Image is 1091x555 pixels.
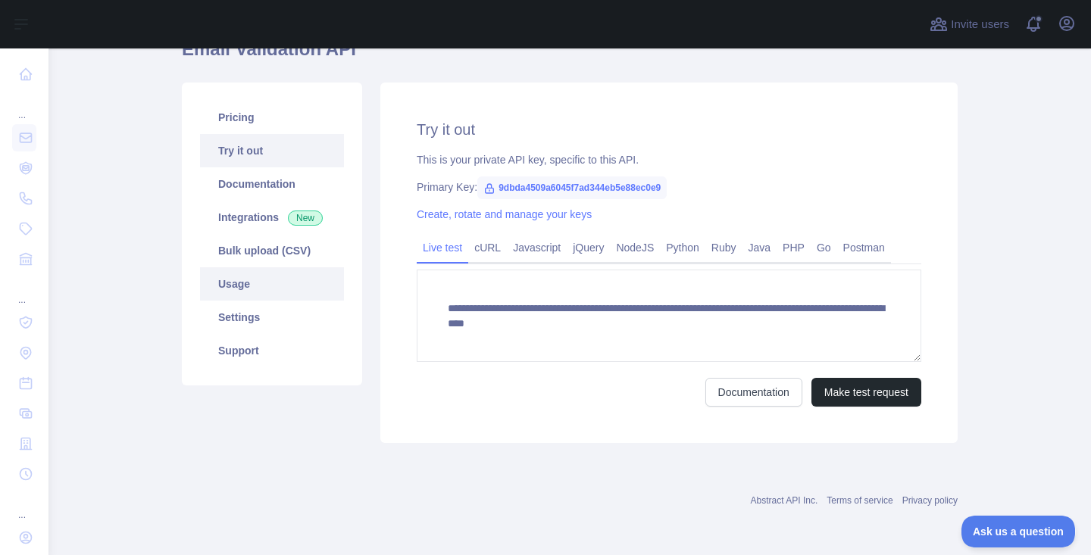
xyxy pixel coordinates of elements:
[417,152,921,167] div: This is your private API key, specific to this API.
[567,235,610,260] a: jQuery
[811,235,837,260] a: Go
[12,91,36,121] div: ...
[837,235,891,260] a: Postman
[610,235,660,260] a: NodeJS
[951,16,1009,33] span: Invite users
[777,235,811,260] a: PHP
[811,378,921,407] button: Make test request
[182,37,958,73] h1: Email Validation API
[507,235,567,260] a: Javascript
[705,235,742,260] a: Ruby
[12,491,36,521] div: ...
[200,267,344,301] a: Usage
[468,235,507,260] a: cURL
[200,334,344,367] a: Support
[200,167,344,201] a: Documentation
[827,495,892,506] a: Terms of service
[200,234,344,267] a: Bulk upload (CSV)
[200,101,344,134] a: Pricing
[961,516,1076,547] iframe: Toggle Customer Support
[417,179,921,195] div: Primary Key:
[705,378,802,407] a: Documentation
[417,208,592,220] a: Create, rotate and manage your keys
[12,276,36,306] div: ...
[742,235,777,260] a: Java
[288,210,323,226] span: New
[200,134,344,167] a: Try it out
[200,301,344,334] a: Settings
[200,201,344,234] a: Integrations New
[417,119,921,140] h2: Try it out
[417,235,468,260] a: Live test
[927,12,1012,36] button: Invite users
[477,176,667,199] span: 9dbda4509a6045f7ad344eb5e88ec0e9
[751,495,818,506] a: Abstract API Inc.
[902,495,958,506] a: Privacy policy
[660,235,705,260] a: Python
